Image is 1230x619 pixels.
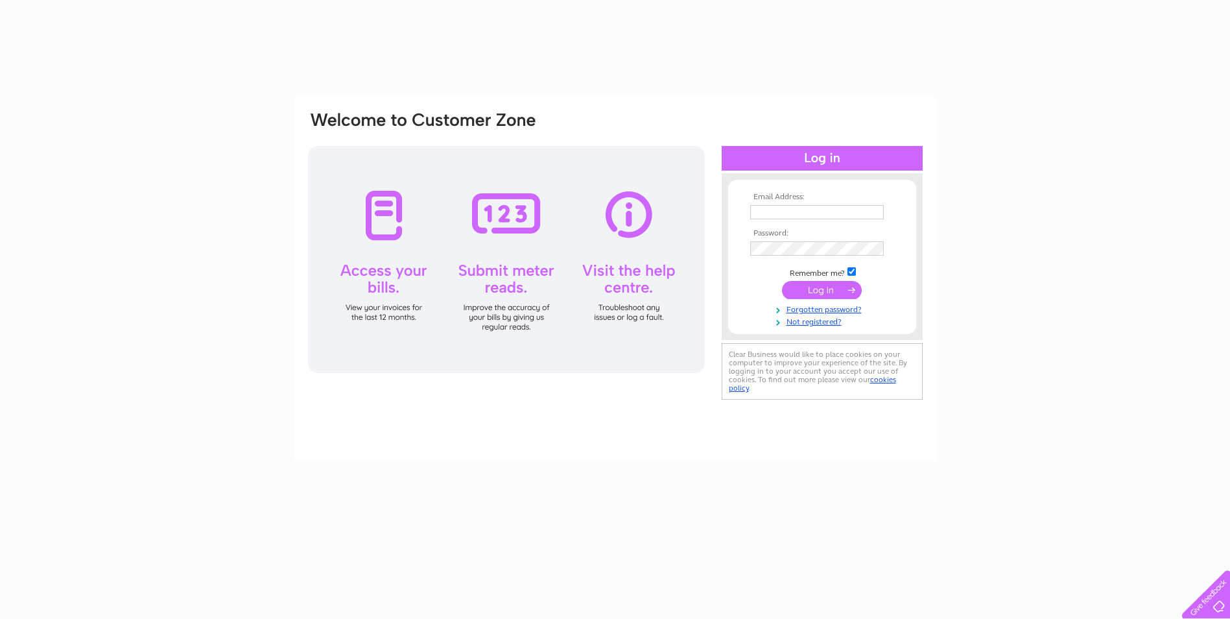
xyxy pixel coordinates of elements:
[782,281,862,299] input: Submit
[747,229,897,238] th: Password:
[750,302,897,315] a: Forgotten password?
[729,375,896,393] a: cookies policy
[750,315,897,327] a: Not registered?
[747,265,897,278] td: Remember me?
[747,193,897,202] th: Email Address:
[722,343,923,400] div: Clear Business would like to place cookies on your computer to improve your experience of the sit...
